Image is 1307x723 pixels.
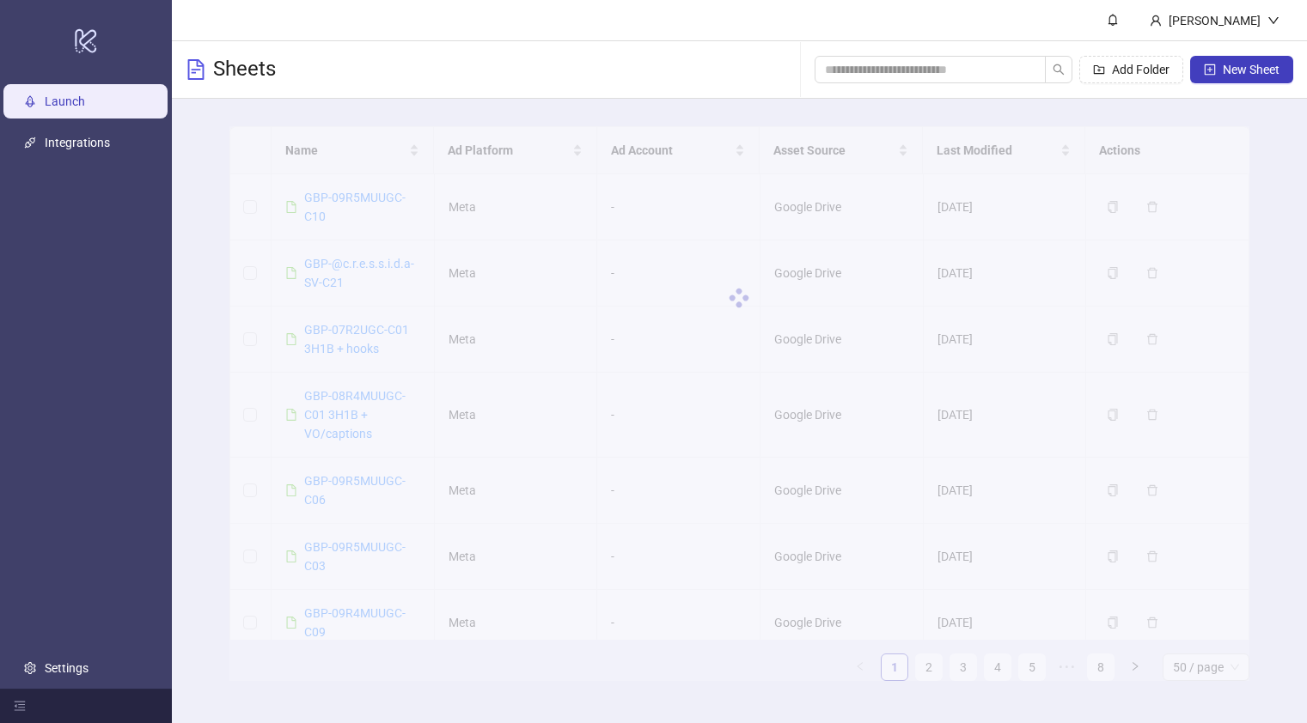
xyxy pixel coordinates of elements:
a: Launch [45,94,85,108]
span: user [1150,15,1162,27]
span: plus-square [1204,64,1216,76]
h3: Sheets [213,56,276,83]
span: Add Folder [1112,63,1170,76]
button: Add Folder [1079,56,1183,83]
a: Settings [45,661,89,675]
span: down [1267,15,1280,27]
span: file-text [186,59,206,80]
span: search [1053,64,1065,76]
span: bell [1107,14,1119,26]
span: menu-fold [14,700,26,712]
div: [PERSON_NAME] [1162,11,1267,30]
span: folder-add [1093,64,1105,76]
span: New Sheet [1223,63,1280,76]
a: Integrations [45,136,110,149]
button: New Sheet [1190,56,1293,83]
